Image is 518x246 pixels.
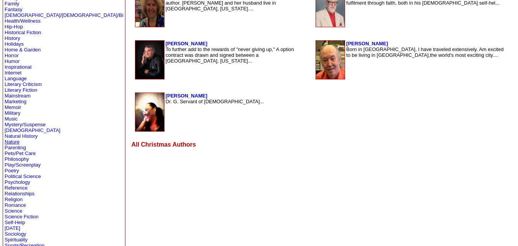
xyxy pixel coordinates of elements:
a: Reference [5,185,28,191]
a: Spirituality [5,237,28,243]
a: Psychology [5,179,30,185]
a: Natural History [5,133,38,139]
font: Dr. G. Servant of [DEMOGRAPHIC_DATA]... [166,99,264,104]
a: Family [5,1,19,7]
a: Political Science [5,173,41,179]
a: Historical Fiction [5,30,41,35]
a: Pets/Pet Care [5,150,36,156]
a: Literary Criticism [5,81,42,87]
font: Born in [GEOGRAPHIC_DATA], I have traveled extensively. Am excited to be living in [GEOGRAPHIC_DA... [346,46,503,58]
a: Literary Fiction [5,87,37,93]
a: Language [5,76,27,81]
a: Home & Garden [5,47,41,53]
a: Self-Help [5,220,25,225]
a: Fantasy [5,7,22,12]
a: Religion [5,196,23,202]
img: 52915.JPG [135,93,164,131]
a: All Christmas Authors [132,140,196,148]
a: Hip-Hop [5,24,23,30]
a: Mainstream [5,93,31,99]
font: All Christmas Authors [132,141,196,148]
a: [PERSON_NAME] [166,41,207,46]
a: [PERSON_NAME] [346,41,388,46]
a: Marketing [5,99,26,104]
img: 87241.jpg [135,41,164,79]
a: Horror [5,53,19,58]
a: Play/Screenplay [5,162,41,168]
img: 193620.jpg [316,41,345,79]
a: Romance [5,202,26,208]
a: Military [5,110,20,116]
a: Science Fiction [5,214,38,220]
a: [DATE] [5,225,20,231]
a: Internet [5,70,21,76]
a: Inspirational [5,64,31,70]
a: Holidays [5,41,24,47]
a: Mystery/Suspense [5,122,46,127]
font: To further add to the rewards of "never giving up," A option contract was drawn and signed betwee... [166,46,294,64]
a: [DEMOGRAPHIC_DATA]/[DEMOGRAPHIC_DATA]/Bi [5,12,123,18]
a: Sociology [5,231,26,237]
a: Humor [5,58,20,64]
a: Music [5,116,18,122]
a: Relationships [5,191,35,196]
a: Parenting [5,145,26,150]
a: [PERSON_NAME] [166,93,207,99]
a: Memoir [5,104,21,110]
a: Nature [5,139,20,145]
a: Philosophy [5,156,29,162]
a: Poetry [5,168,19,173]
a: History [5,35,20,41]
a: Health/Wellness [5,18,41,24]
a: [DEMOGRAPHIC_DATA] [5,127,60,133]
a: Science [5,208,22,214]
